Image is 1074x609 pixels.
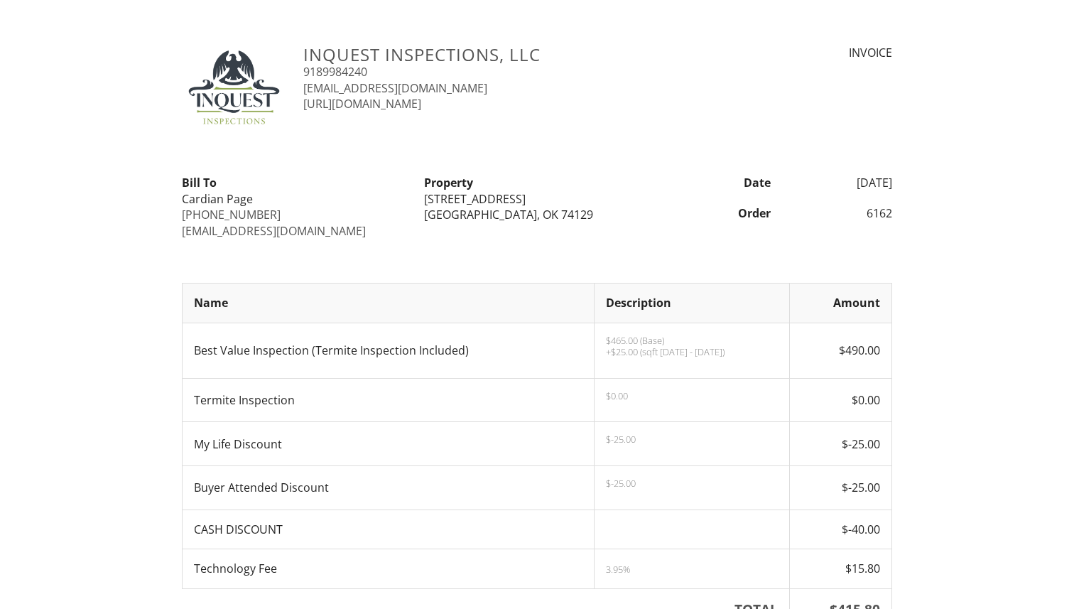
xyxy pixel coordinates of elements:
[303,45,710,64] h3: Inquest Inspections, LLC
[658,205,780,221] div: Order
[790,323,892,378] td: $490.00
[790,466,892,510] td: $-25.00
[606,433,779,445] p: $-25.00
[790,549,892,588] td: $15.80
[182,175,217,190] strong: Bill To
[727,45,892,60] div: INVOICE
[790,510,892,549] td: $-40.00
[790,378,892,422] td: $0.00
[424,191,649,207] div: [STREET_ADDRESS]
[194,522,283,537] span: CASH DISCOUNT
[779,205,901,221] div: 6162
[182,207,281,222] a: [PHONE_NUMBER]
[790,284,892,323] th: Amount
[182,223,366,239] a: [EMAIL_ADDRESS][DOMAIN_NAME]
[606,478,779,489] p: $-25.00
[194,392,295,408] span: Termite Inspection
[303,96,421,112] a: [URL][DOMAIN_NAME]
[182,191,407,207] div: Cardian Page
[594,284,790,323] th: Description
[194,343,469,358] span: Best Value Inspection (Termite Inspection Included)
[790,422,892,466] td: $-25.00
[194,436,282,452] span: My Life Discount
[424,207,649,222] div: [GEOGRAPHIC_DATA], OK 74129
[303,64,367,80] a: 9189984240
[182,45,286,127] img: data
[183,284,595,323] th: Name
[303,80,487,96] a: [EMAIL_ADDRESS][DOMAIN_NAME]
[606,335,779,357] p: $465.00 (Base) +$25.00 (sqft [DATE] - [DATE])
[194,480,329,495] span: Buyer Attended Discount
[658,175,780,190] div: Date
[424,175,473,190] strong: Property
[606,390,779,401] p: $0.00
[779,175,901,190] div: [DATE]
[606,564,779,575] div: 3.95%
[183,549,595,588] td: Technology Fee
